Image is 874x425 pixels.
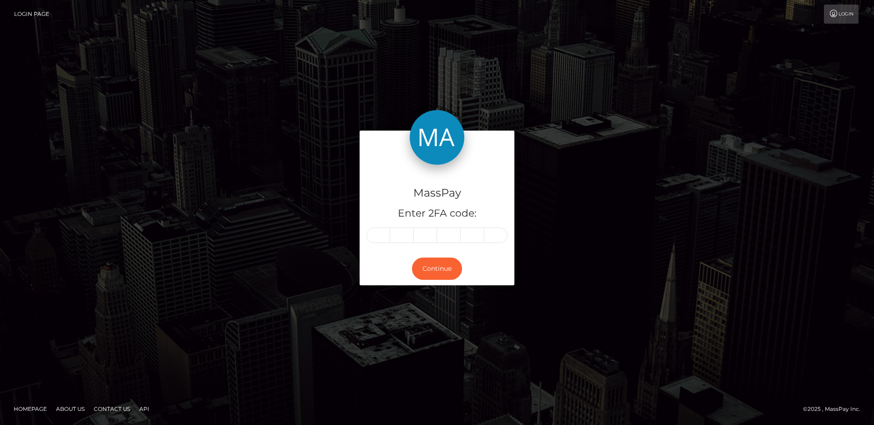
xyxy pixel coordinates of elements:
[52,402,88,416] a: About Us
[803,404,867,414] div: © 2025 , MassPay Inc.
[824,5,859,24] a: Login
[10,402,51,416] a: Homepage
[90,402,134,416] a: Contact Us
[412,258,462,280] button: Continue
[410,110,464,165] img: MassPay
[366,185,508,201] h4: MassPay
[136,402,153,416] a: API
[14,5,49,24] a: Login Page
[366,207,508,221] h5: Enter 2FA code:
